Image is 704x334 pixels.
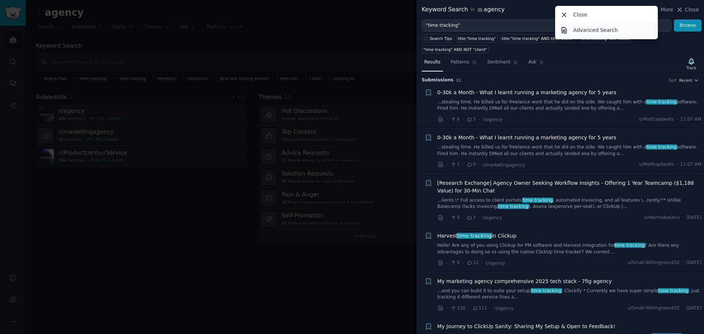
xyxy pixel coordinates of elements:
a: title:"time tracking" [456,34,498,43]
span: 11:07 AM [680,116,701,123]
a: [Research Exchange] Agency Owner Seeking Workflow Insights - Offering 1 Year Teamcamp ($1,188 Val... [437,179,702,195]
button: Close [676,6,699,14]
a: Patterns [448,56,479,71]
span: u/Mattrapbeats [639,116,674,123]
span: · [446,115,448,123]
span: time tracking [646,99,677,104]
span: 111 [472,305,487,312]
span: u/devmakasana [644,214,679,221]
span: Sentiment [487,59,510,66]
span: · [682,260,684,266]
span: 12 [466,260,478,266]
span: [DATE] [686,260,701,266]
span: · [446,259,448,267]
span: time tracking [658,288,689,293]
span: time tracking [646,144,677,150]
a: 0-30k a Month - What I learnt running a marketing agency for 5 years [437,134,617,142]
div: title:"time tracking" [458,36,496,41]
button: Track [684,56,699,71]
span: 6 [450,260,459,266]
p: Advanced Search [573,26,618,34]
div: Track [686,65,696,70]
span: · [446,161,448,169]
div: Sort [669,78,677,83]
span: 11:07 AM [680,161,701,168]
span: · [682,305,684,312]
a: ...stealing time. He billed us for freelance work that he did on the side. We caught him with ati... [437,144,702,157]
a: ...stealing time. He billed us for freelance work that he did on the side. We caught him with ati... [437,99,702,112]
span: Recent [679,78,692,83]
a: Hello! Are any of you using Clickup for PM software and Harvest integration fortime tracking? Are... [437,242,702,255]
span: · [462,214,464,221]
span: r/agency [485,261,505,266]
span: 6 [450,116,459,123]
span: 130 [450,305,465,312]
span: time tracking [522,198,553,203]
span: u/Mattrapbeats [639,161,674,168]
span: Patterns [451,59,469,66]
a: ...lients \* Full access to client portals,time tracking, automated invoicing, and all features \... [437,197,702,210]
a: My marketing agency comprehensive 2025 tech stack - 7fig agency [437,278,612,285]
a: "time tracking" AND NOT "client" [422,45,489,54]
span: r/agency [483,215,502,220]
span: Harvest in Clickup [437,232,517,240]
span: Submission s [422,77,454,84]
span: · [682,214,684,221]
span: time tracking [531,288,562,293]
a: ...and you can build it to suite your setup.time tracking: Clockify * Currently we have super sim... [437,288,702,301]
span: Close [685,6,699,14]
span: 1 [450,161,459,168]
span: time tracking [456,233,492,239]
div: Keyword Search agency [422,5,505,14]
span: · [478,161,480,169]
span: u/Small-Willingness432 [627,305,679,312]
span: 3 [466,116,476,123]
span: u/Small-Willingness432 [627,260,679,266]
span: time tracking [498,204,529,209]
span: Results [424,59,440,66]
span: r/marketingagency [483,162,525,168]
a: My Journey to ClickUp Sanity: Sharing My Setup & Open to Feedback! [437,323,616,330]
span: · [468,304,469,312]
button: Browse [674,19,701,32]
input: Try a keyword related to your business [422,19,671,32]
p: Close [573,11,587,19]
a: title:"time tracking" AND title:"client" [500,34,575,43]
span: · [478,115,480,123]
span: 0 [450,214,459,221]
span: · [462,259,464,267]
button: Search Tips [422,34,454,43]
span: · [676,116,678,123]
span: time tracking [614,243,645,248]
span: · [462,115,464,123]
a: Sentiment [485,56,521,71]
span: in [470,7,474,13]
a: Results [422,56,443,71]
span: · [481,259,483,267]
a: Ask [526,56,547,71]
span: · [490,304,491,312]
span: r/agency [483,117,502,122]
span: · [446,214,448,221]
span: [DATE] [686,214,701,221]
span: r/agency [494,306,514,311]
a: Advanced Search [557,22,657,38]
button: More [653,6,674,14]
span: · [462,161,464,169]
span: · [446,304,448,312]
a: 0-30k a Month - What I learnt running a marketing agency for 5 years [437,89,617,96]
span: More [661,6,674,14]
span: 0 [466,161,476,168]
span: [DATE] [686,305,701,312]
span: Ask [528,59,536,66]
div: title:"time tracking" AND title:"client" [502,36,573,41]
div: "time tracking" AND NOT "client" [423,47,487,52]
span: · [478,214,480,221]
span: 3 [466,214,476,221]
a: Harvesttime trackingin Clickup [437,232,517,240]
